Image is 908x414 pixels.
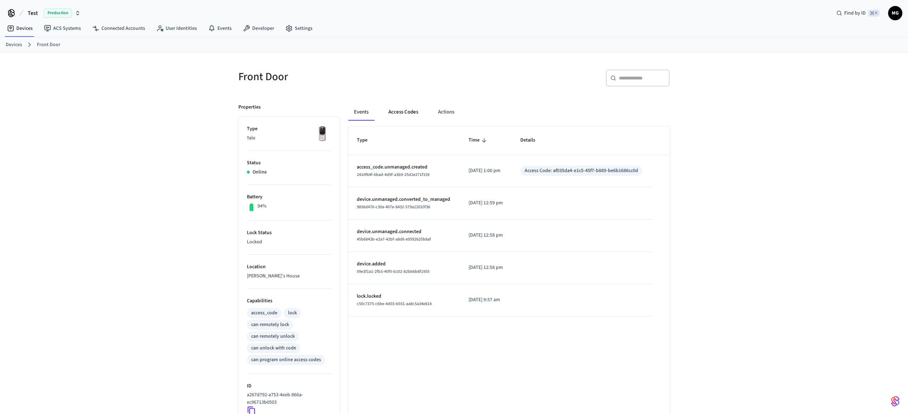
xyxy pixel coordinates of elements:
[247,391,328,406] p: a267d792-a753-4eeb-866a-ec96713b0503
[280,22,318,35] a: Settings
[383,104,424,121] button: Access Codes
[251,333,295,340] div: can remotely unlock
[525,167,638,175] div: Access Code: af035da4-e1c5-45f7-b889-be6b1686cc0d
[44,9,72,18] span: Production
[38,22,87,35] a: ACS Systems
[844,10,866,17] span: Find by ID
[87,22,151,35] a: Connected Accounts
[247,297,331,305] p: Capabilities
[357,135,377,146] span: Type
[357,301,432,307] span: c50c7375-c6be-4d03-b031-aa8c5a34e814
[6,41,22,49] a: Devices
[237,22,280,35] a: Developer
[357,293,452,300] p: lock.locked
[288,309,297,317] div: lock
[357,260,452,268] p: device.added
[151,22,203,35] a: User Identities
[357,164,452,171] p: access_code.unmanaged.created
[357,204,430,210] span: 9856d476-c30a-407e-8432-579a12010f36
[314,125,331,143] img: Yale Assure Touchscreen Wifi Smart Lock, Satin Nickel, Front
[247,272,331,280] p: [PERSON_NAME]'s House
[251,356,321,364] div: can program online access codes
[28,9,38,17] span: Test
[469,135,489,146] span: Time
[520,135,544,146] span: Details
[357,236,431,242] span: 45b6843b-e2a7-42bf-a8d6-e9592625b8af
[432,104,460,121] button: Actions
[247,229,331,237] p: Lock Status
[238,104,261,111] p: Properties
[348,104,374,121] button: Events
[203,22,237,35] a: Events
[357,228,452,236] p: device.unmanaged.connected
[868,10,880,17] span: ⌘ K
[247,382,331,390] p: ID
[469,264,504,271] p: [DATE] 12:58 pm
[258,203,267,210] p: 94%
[469,167,504,175] p: [DATE] 1:00 pm
[247,238,331,246] p: Locked
[357,269,430,275] span: 09e3f1a1-2fb3-40f0-b102-82bb6b8f1955
[357,172,430,178] span: 2410f64f-6bad-4d9f-a3b9-25d2e271f159
[469,232,504,239] p: [DATE] 12:58 pm
[357,196,452,203] p: device.unmanaged.converted_to_managed
[253,169,267,176] p: Online
[889,7,902,20] span: MG
[251,321,289,329] div: can remotely lock
[348,104,670,121] div: ant example
[251,309,277,317] div: access_code
[831,7,885,20] div: Find by ID⌘ K
[469,296,504,304] p: [DATE] 9:57 am
[247,134,331,142] p: Yale
[247,193,331,201] p: Battery
[247,263,331,271] p: Location
[37,41,60,49] a: Front Door
[891,396,899,407] img: SeamLogoGradient.69752ec5.svg
[469,199,504,207] p: [DATE] 12:59 pm
[247,125,331,133] p: Type
[251,344,296,352] div: can unlock with code
[888,6,902,20] button: MG
[348,126,670,316] table: sticky table
[247,159,331,167] p: Status
[1,22,38,35] a: Devices
[238,70,450,84] h5: Front Door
